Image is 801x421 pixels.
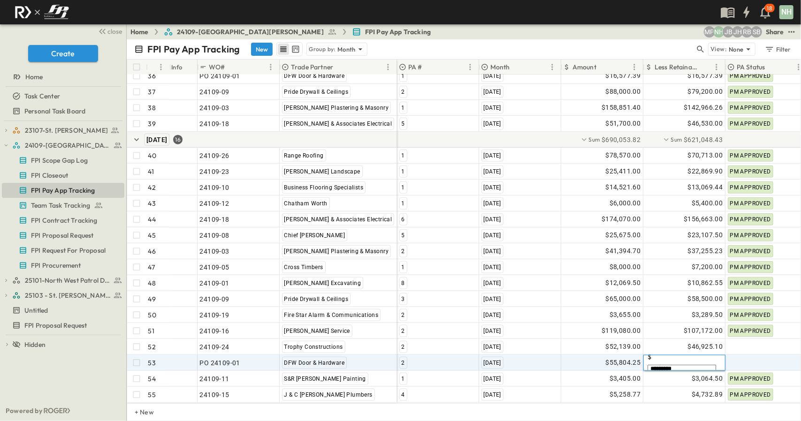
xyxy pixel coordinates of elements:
span: [DATE] [484,280,501,286]
span: 24109-18 [200,215,229,224]
a: Task Center [2,90,122,103]
span: 2 [402,360,405,366]
p: 51 [148,326,154,336]
div: FPI Procurementtest [2,258,124,273]
span: $158,851.40 [602,102,641,113]
span: [DATE] [484,168,501,175]
span: 5 [402,120,405,127]
p: 46 [148,247,156,256]
button: Sort [227,62,237,72]
span: 5 [402,232,405,239]
div: Monica Pruteanu (mpruteanu@fpibuilders.com) [704,26,715,38]
span: $3,289.50 [692,309,723,320]
button: Filter [761,43,793,56]
span: 24109-08 [200,231,229,240]
a: FPI Proposal Request [2,319,122,332]
span: 25103 - St. [PERSON_NAME] Phase 2 [25,291,111,300]
img: c8d7d1ed905e502e8f77bf7063faec64e13b34fdb1f2bdd94b0e311fc34f8000.png [11,2,72,22]
span: close [108,27,122,36]
span: $37,255.23 [688,246,723,256]
a: FPI Pay App Tracking [2,184,122,197]
p: Group by: [309,45,336,54]
span: $16,577.39 [606,70,641,81]
p: 44 [148,215,156,224]
span: 24109-26 [200,151,229,160]
span: 24109-03 [200,247,229,256]
span: $14,521.60 [606,182,641,193]
span: 24109-15 [200,390,229,399]
p: 53 [148,358,156,368]
p: 39 [148,119,156,128]
span: [DATE] [146,136,167,143]
span: $41,394.70 [606,246,641,256]
span: 1 [402,168,405,175]
div: FPI Scope Gap Logtest [2,153,124,168]
span: PM APPROVED [730,73,771,79]
button: Menu [265,61,276,73]
span: [DATE] [484,328,501,334]
button: Sort [767,62,778,72]
span: 2 [402,312,405,318]
p: 50 [148,310,156,320]
span: $119,080.00 [602,325,641,336]
p: FPI Pay App Tracking [147,43,240,56]
span: $621,048.43 [684,135,723,144]
span: Team Task Tracking [31,201,90,210]
span: 1 [402,200,405,207]
span: $78,570.00 [606,150,641,161]
span: [DATE] [484,200,501,207]
p: 41 [148,167,154,176]
p: 48 [148,278,156,288]
a: 24109-[GEOGRAPHIC_DATA][PERSON_NAME] [164,27,337,37]
div: Info [171,54,183,80]
span: PM APPROVED [730,232,771,239]
button: Create [28,45,98,62]
p: Sum [671,135,682,143]
span: 2 [402,89,405,95]
span: Personal Task Board [24,106,85,116]
div: Personal Task Boardtest [2,104,124,119]
div: 25101-North West Patrol Divisiontest [2,273,124,288]
div: Team Task Trackingtest [2,198,124,213]
span: $5,400.00 [692,198,723,209]
span: PM APPROVED [730,264,771,271]
span: FPI Contract Tracking [31,216,98,225]
span: [DATE] [484,232,501,239]
a: 23107-St. [PERSON_NAME] [12,124,122,137]
a: FPI Scope Gap Log [2,154,122,167]
span: 24109-03 [200,103,229,113]
p: WO# [209,62,225,72]
span: 24109-11 [200,374,229,383]
span: PO 24109-01 [200,71,240,81]
div: Filter [764,44,791,54]
button: NH [778,4,794,20]
span: FPI Proposal Request [24,321,87,330]
span: Chatham Worth [284,200,328,207]
p: 42 [148,183,156,192]
span: Hidden [24,340,46,349]
span: PM APPROVED [730,376,771,382]
span: 23107-St. [PERSON_NAME] [25,126,108,135]
span: $65,000.00 [606,293,641,304]
span: 24109-09 [200,87,229,97]
span: DFW Door & Hardware [284,360,345,366]
a: 25103 - St. [PERSON_NAME] Phase 2 [12,289,122,302]
button: Sort [424,62,435,72]
span: $58,500.00 [688,293,723,304]
a: 25101-North West Patrol Division [12,274,122,287]
span: 2 [402,248,405,255]
span: J & C [PERSON_NAME] Plumbers [284,391,373,398]
span: 24109-16 [200,326,229,336]
span: 1 [402,73,405,79]
span: [DATE] [484,184,501,191]
button: kanban view [290,44,301,55]
span: 1 [402,264,405,271]
span: FPI Pay App Tracking [365,27,431,37]
div: FPI Proposal Requesttest [2,318,124,333]
p: Trade Partner [291,62,333,72]
span: 24109-24 [200,342,229,352]
span: [DATE] [484,89,501,95]
a: FPI Contract Tracking [2,214,122,227]
span: 2 [402,328,405,334]
span: $156,663.00 [684,214,723,225]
